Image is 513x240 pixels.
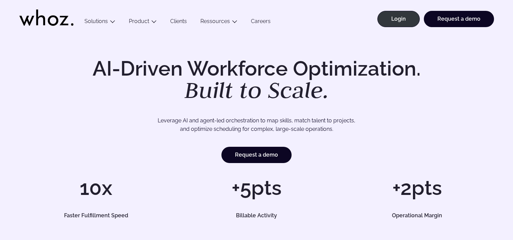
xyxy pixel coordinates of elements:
a: Login [377,11,420,27]
a: Product [129,18,149,24]
h1: +5pts [180,178,333,198]
a: Clients [163,18,194,27]
h1: 10x [19,178,173,198]
h5: Operational Margin [348,213,486,218]
a: Request a demo [221,147,292,163]
button: Product [122,18,163,27]
a: Careers [244,18,277,27]
button: Solutions [78,18,122,27]
h5: Faster Fulfillment Speed [27,213,165,218]
p: Leverage AI and agent-led orchestration to map skills, match talent to projects, and optimize sch... [43,116,470,134]
h5: Billable Activity [188,213,326,218]
a: Request a demo [424,11,494,27]
button: Ressources [194,18,244,27]
a: Ressources [200,18,230,24]
em: Built to Scale. [184,75,329,105]
h1: +2pts [340,178,494,198]
h1: AI-Driven Workforce Optimization. [83,58,430,102]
